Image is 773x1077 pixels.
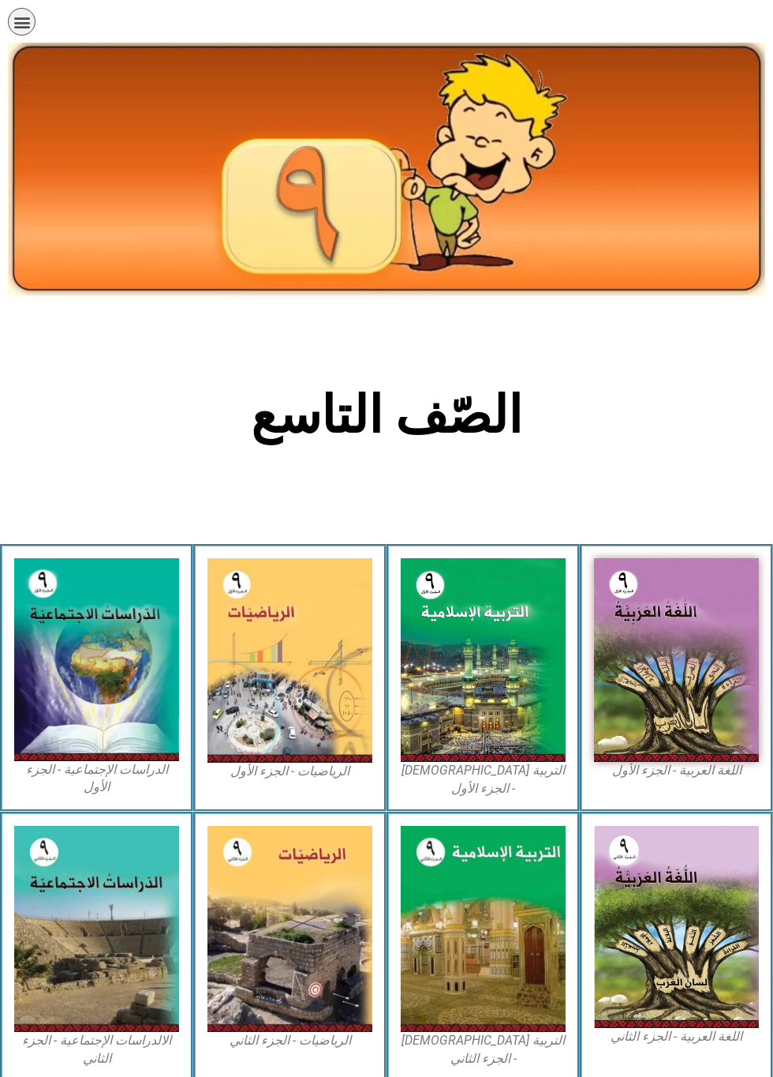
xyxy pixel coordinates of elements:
figcaption: الرياضيات - الجزء الثاني [207,1032,372,1049]
figcaption: الدراسات الإجتماعية - الجزء الأول​ [14,761,179,797]
figcaption: اللغة العربية - الجزء الأول​ [594,762,759,779]
figcaption: التربية [DEMOGRAPHIC_DATA] - الجزء الثاني [401,1032,566,1068]
figcaption: اللغة العربية - الجزء الثاني [594,1028,759,1045]
figcaption: الالدراسات الإجتماعية - الجزء الثاني [14,1032,179,1068]
figcaption: التربية [DEMOGRAPHIC_DATA] - الجزء الأول [401,762,566,797]
h2: الصّف التاسع [126,385,648,446]
div: כפתור פתיחת תפריט [8,8,35,36]
figcaption: الرياضيات - الجزء الأول​ [207,763,372,780]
